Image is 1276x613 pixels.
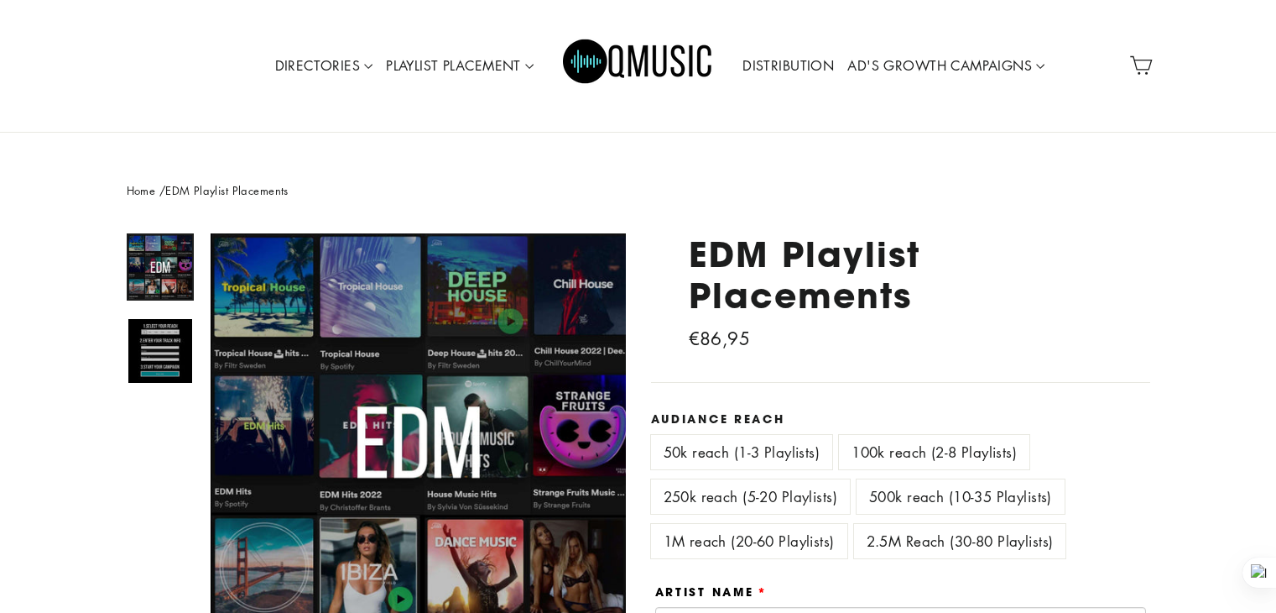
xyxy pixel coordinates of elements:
label: 250k reach (5-20 Playlists) [651,479,850,514]
a: DISTRIBUTION [736,47,841,86]
nav: breadcrumbs [127,182,1150,200]
a: PLAYLIST PLACEMENT [379,47,540,86]
label: 500k reach (10-35 Playlists) [857,479,1065,514]
h1: EDM Playlist Placements [689,233,1150,316]
label: Audiance Reach [651,412,1150,426]
a: DIRECTORIES [268,47,380,86]
label: 1M reach (20-60 Playlists) [651,524,847,558]
span: €86,95 [689,327,751,350]
img: EDM Playlist Placements [128,235,192,299]
label: Artist Name [655,585,768,599]
label: 100k reach (2-8 Playlists) [839,435,1029,469]
label: 50k reach (1-3 Playlists) [651,435,833,469]
a: Home [127,182,156,198]
label: 2.5M Reach (30-80 Playlists) [854,524,1066,558]
div: Primary [216,17,1060,115]
img: Q Music Promotions [563,28,714,103]
a: AD'S GROWTH CAMPAIGNS [841,47,1051,86]
img: EDM Playlist Placements [128,319,192,383]
span: / [159,182,165,198]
